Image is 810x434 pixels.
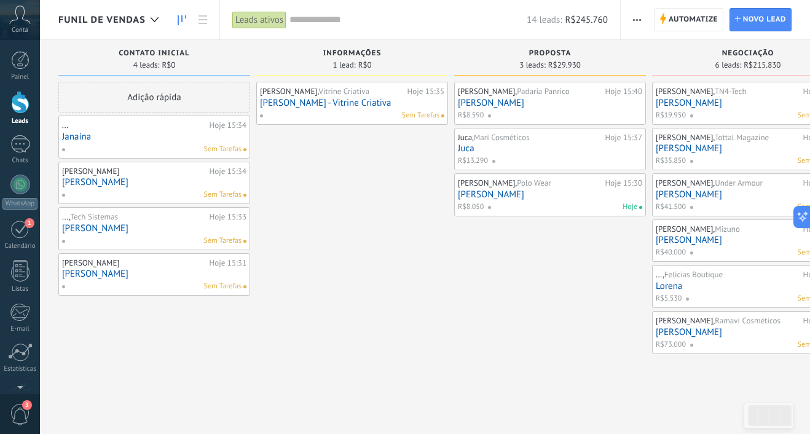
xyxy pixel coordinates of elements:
div: [PERSON_NAME], [656,87,800,97]
div: Hoje 15:33 [210,212,246,222]
span: 14 leads: [527,14,562,26]
span: 6 leads: [715,61,742,69]
span: R$8.050 [458,202,484,213]
div: Leads ativos [232,11,286,29]
div: [PERSON_NAME] [62,258,206,268]
div: [PERSON_NAME], [656,224,800,234]
span: Nenhuma tarefa atribuída [243,194,246,197]
a: [PERSON_NAME] [458,98,642,108]
span: Hoje [623,202,637,213]
div: Hoje 15:31 [210,258,246,268]
span: TN4-Tech [715,86,747,97]
div: [PERSON_NAME], [656,133,800,143]
span: R$215.830 [744,61,781,69]
a: [PERSON_NAME] [458,189,642,200]
span: Tarefas para hoje atribuídas [639,206,642,209]
span: Tech Sistemas [70,211,118,222]
div: [PERSON_NAME], [458,178,602,188]
span: R$0 [358,61,372,69]
span: Negociação [722,49,774,58]
div: [PERSON_NAME], [656,316,800,326]
a: [PERSON_NAME] [62,269,246,279]
div: Leads [2,117,38,125]
div: Juca, [458,133,602,143]
span: R$8.590 [458,110,484,121]
span: Novo lead [743,9,786,31]
span: R$73.000 [656,339,686,350]
span: R$40.000 [656,247,686,258]
span: R$19.950 [656,110,686,121]
span: Nenhuma tarefa atribuída [243,285,246,288]
a: Automatize [654,8,723,31]
span: Tottal Magazine [715,132,769,143]
div: Adição rápida [58,82,250,112]
span: Mizuno [715,224,740,234]
span: R$0 [162,61,175,69]
span: Sem Tarefas [204,189,242,200]
span: R$13.290 [458,156,488,167]
a: [PERSON_NAME] - Vitrine Criativa [260,98,444,108]
a: [PERSON_NAME] [62,177,246,187]
span: 3 [22,400,32,410]
span: Mari Cosméticos [474,132,530,143]
div: [PERSON_NAME], [458,87,602,97]
div: Estatísticas [2,365,38,373]
div: ..., [62,212,206,222]
div: E-mail [2,325,38,333]
div: Hoje 15:30 [605,178,642,188]
a: Lista [192,8,213,32]
div: Listas [2,285,38,293]
span: Polo Wear [517,178,551,188]
span: R$35.850 [656,156,686,167]
span: Sem Tarefas [204,281,242,292]
div: Hoje 15:37 [605,133,642,143]
div: Hoje 15:40 [605,87,642,97]
span: Sem Tarefas [204,144,242,155]
span: Contato inicial [119,49,189,58]
div: [PERSON_NAME], [260,87,404,97]
a: Juca [458,143,642,154]
a: [PERSON_NAME] [62,223,246,234]
span: Automatize [669,9,718,31]
span: Funil de vendas [58,14,146,26]
span: R$5.530 [656,293,682,304]
span: Nenhuma tarefa atribuída [243,240,246,243]
span: Under Armour [715,178,763,188]
div: Hoje 15:35 [407,87,444,97]
div: Contato inicial [65,49,244,60]
span: R$41.500 [656,202,686,213]
span: 1 lead: [332,61,355,69]
div: Painel [2,73,38,81]
span: Nenhuma tarefa atribuída [441,114,444,117]
span: Nenhuma tarefa atribuída [243,148,246,151]
span: Proposta [529,49,572,58]
div: [PERSON_NAME], [656,178,800,188]
div: WhatsApp [2,198,37,210]
div: Chats [2,157,38,165]
span: Sem Tarefas [402,110,439,121]
a: Janaína [62,132,246,142]
span: 3 leads: [519,61,546,69]
span: 4 leads: [133,61,160,69]
span: Informações [323,49,382,58]
div: ..., [656,270,800,280]
div: [PERSON_NAME] [62,167,206,176]
span: Sem Tarefas [204,235,242,247]
span: Conta [12,26,28,34]
div: Informações [262,49,442,60]
span: R$245.760 [565,14,608,26]
div: Hoje 15:34 [210,167,246,176]
span: Padaria Panrico [517,86,569,97]
span: Vitrine Criativa [319,86,370,97]
a: Leads [171,8,192,32]
button: Mais [628,8,646,31]
div: Hoje 15:34 [210,120,246,130]
span: Ramavi Cosméticos [715,315,781,326]
span: 1 [25,218,34,228]
span: Felícias Boutique [664,269,723,280]
span: R$29.930 [548,61,581,69]
div: Calendário [2,242,38,250]
div: Proposta [460,49,640,60]
a: Novo lead [729,8,792,31]
div: ... [62,120,206,130]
